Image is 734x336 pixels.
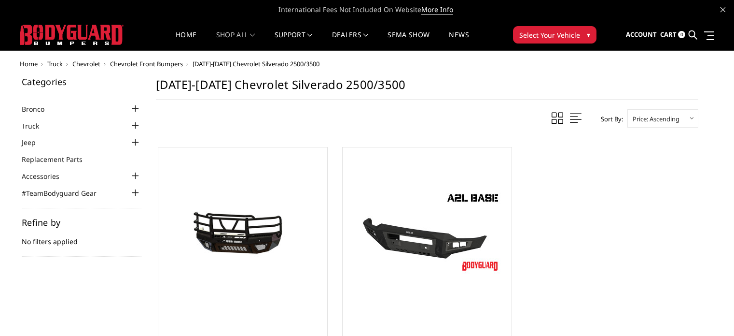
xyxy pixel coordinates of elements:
a: Chevrolet Front Bumpers [110,59,183,68]
span: Account [626,30,657,39]
a: 2015-2019 Chevrolet 2500-3500 - A2L Series - Base Front Bumper (Non Winch) [345,150,509,314]
a: Home [20,59,38,68]
a: 2015-2019 Chevrolet 2500-3500 - T2 Series - Extreme Front Bumper (receiver or winch) 2015-2019 Ch... [161,150,325,314]
label: Sort By: [596,112,623,126]
a: shop all [216,31,255,50]
div: No filters applied [22,218,141,257]
span: [DATE]-[DATE] Chevrolet Silverado 2500/3500 [193,59,319,68]
a: Truck [47,59,63,68]
a: Chevrolet [72,59,100,68]
a: Bronco [22,104,56,114]
button: Select Your Vehicle [513,26,596,44]
span: Select Your Vehicle [519,30,580,40]
h5: Categories [22,77,141,86]
a: Home [176,31,196,50]
a: News [449,31,469,50]
a: Dealers [332,31,369,50]
h1: [DATE]-[DATE] Chevrolet Silverado 2500/3500 [156,77,698,100]
a: More Info [421,5,453,15]
img: 2015-2019 Chevrolet 2500-3500 - A2L Series - Base Front Bumper (Non Winch) [350,189,504,276]
a: Support [275,31,313,50]
img: BODYGUARD BUMPERS [20,25,124,45]
a: Cart 0 [660,22,685,48]
a: Jeep [22,137,48,147]
a: Replacement Parts [22,154,95,164]
span: ▾ [587,29,590,40]
h5: Refine by [22,218,141,227]
a: SEMA Show [388,31,429,50]
a: #TeamBodyguard Gear [22,188,109,198]
a: Account [626,22,657,48]
a: Truck [22,121,51,131]
span: Cart [660,30,677,39]
span: 0 [678,31,685,38]
a: Accessories [22,171,71,181]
